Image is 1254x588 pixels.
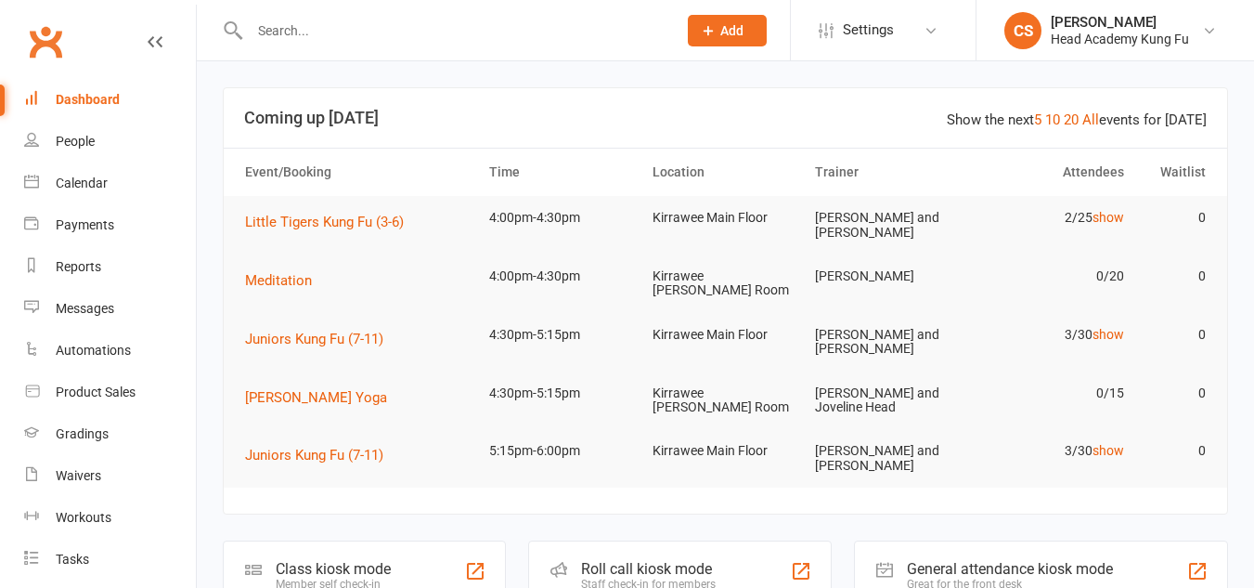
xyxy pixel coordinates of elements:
[644,196,808,240] td: Kirrawee Main Floor
[644,149,808,196] th: Location
[907,560,1113,578] div: General attendance kiosk mode
[56,385,136,399] div: Product Sales
[843,9,894,51] span: Settings
[644,313,808,357] td: Kirrawee Main Floor
[1004,12,1041,49] div: CS
[56,259,101,274] div: Reports
[807,255,970,298] td: [PERSON_NAME]
[481,196,644,240] td: 4:00pm-4:30pm
[24,497,196,539] a: Workouts
[244,109,1207,127] h3: Coming up [DATE]
[245,389,387,406] span: [PERSON_NAME] Yoga
[245,447,383,464] span: Juniors Kung Fu (7-11)
[1064,111,1079,128] a: 20
[947,109,1207,131] div: Show the next events for [DATE]
[245,328,396,350] button: Juniors Kung Fu (7-11)
[56,217,114,232] div: Payments
[245,269,325,292] button: Meditation
[644,255,808,313] td: Kirrawee [PERSON_NAME] Room
[22,19,69,65] a: Clubworx
[1132,149,1214,196] th: Waitlist
[1132,429,1214,473] td: 0
[1132,255,1214,298] td: 0
[245,214,404,230] span: Little Tigers Kung Fu (3-6)
[481,372,644,415] td: 4:30pm-5:15pm
[1092,210,1124,225] a: show
[1045,111,1060,128] a: 10
[24,413,196,455] a: Gradings
[24,79,196,121] a: Dashboard
[245,211,417,233] button: Little Tigers Kung Fu (3-6)
[56,468,101,483] div: Waivers
[245,386,400,409] button: [PERSON_NAME] Yoga
[970,149,1133,196] th: Attendees
[24,246,196,288] a: Reports
[1132,196,1214,240] td: 0
[245,444,396,466] button: Juniors Kung Fu (7-11)
[644,429,808,473] td: Kirrawee Main Floor
[24,539,196,581] a: Tasks
[807,372,970,430] td: [PERSON_NAME] and Joveline Head
[56,301,114,316] div: Messages
[56,134,95,149] div: People
[244,18,664,44] input: Search...
[56,552,89,567] div: Tasks
[56,343,131,358] div: Automations
[970,429,1133,473] td: 3/30
[481,255,644,298] td: 4:00pm-4:30pm
[970,255,1133,298] td: 0/20
[56,426,109,441] div: Gradings
[24,121,196,163] a: People
[237,149,481,196] th: Event/Booking
[581,560,716,578] div: Roll call kiosk mode
[276,560,391,578] div: Class kiosk mode
[24,372,196,413] a: Product Sales
[688,15,767,46] button: Add
[56,176,108,190] div: Calendar
[970,196,1133,240] td: 2/25
[24,455,196,497] a: Waivers
[24,330,196,372] a: Automations
[1051,31,1189,47] div: Head Academy Kung Fu
[1051,14,1189,31] div: [PERSON_NAME]
[807,313,970,372] td: [PERSON_NAME] and [PERSON_NAME]
[644,372,808,430] td: Kirrawee [PERSON_NAME] Room
[1034,111,1041,128] a: 5
[245,272,312,289] span: Meditation
[1132,313,1214,357] td: 0
[807,429,970,488] td: [PERSON_NAME] and [PERSON_NAME]
[807,196,970,255] td: [PERSON_NAME] and [PERSON_NAME]
[481,313,644,357] td: 4:30pm-5:15pm
[24,288,196,330] a: Messages
[245,331,383,347] span: Juniors Kung Fu (7-11)
[1092,443,1124,458] a: show
[481,429,644,473] td: 5:15pm-6:00pm
[481,149,644,196] th: Time
[720,23,743,38] span: Add
[807,149,970,196] th: Trainer
[1092,327,1124,342] a: show
[24,204,196,246] a: Payments
[1082,111,1099,128] a: All
[56,510,111,525] div: Workouts
[1132,372,1214,415] td: 0
[56,92,120,107] div: Dashboard
[970,313,1133,357] td: 3/30
[970,372,1133,415] td: 0/15
[24,163,196,204] a: Calendar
